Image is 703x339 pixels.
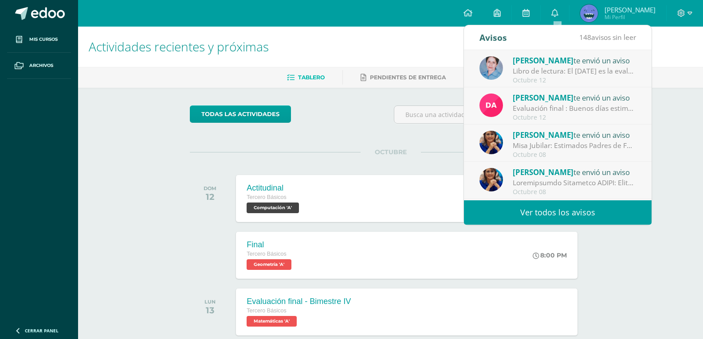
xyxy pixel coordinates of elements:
[479,56,503,80] img: 044c0162fa7e0f0b4b3ccbd14fd12260.png
[361,70,446,85] a: Pendientes de entrega
[533,251,567,259] div: 8:00 PM
[513,178,636,188] div: Indicaciones Excursión IRTRA: Guatemala, 07 de octubre de 2025 Estimados Padres de Familia: De an...
[513,130,573,140] span: [PERSON_NAME]
[513,188,636,196] div: Octubre 08
[479,25,507,50] div: Avisos
[513,66,636,76] div: Libro de lectura: El 13/10/25 es la evaluación final de lectura, no se les olvide llevar su libro...
[513,167,573,177] span: [PERSON_NAME]
[580,4,598,22] img: f29068a96d38c0014f51558e264e4ec7.png
[204,191,216,202] div: 12
[605,5,656,14] span: [PERSON_NAME]
[394,106,591,123] input: Busca una actividad próxima aquí...
[190,105,291,123] a: todas las Actividades
[7,27,71,53] a: Mis cursos
[513,77,636,84] div: Octubre 12
[247,297,351,306] div: Evaluación final - Bimestre IV
[479,131,503,154] img: 5d6f35d558c486632aab3bda9a330e6b.png
[513,103,636,113] div: Evaluación final : Buenos días estimados estudiantes, un gusto en saludarlos. Les recuerdo que lo...
[204,185,216,191] div: DOM
[479,168,503,191] img: 5d6f35d558c486632aab3bda9a330e6b.png
[287,70,325,85] a: Tablero
[361,148,421,156] span: OCTUBRE
[247,308,287,314] span: Tercero Básicos
[247,259,291,270] span: Geometría 'A'
[247,183,301,193] div: Actitudinal
[29,62,53,69] span: Archivos
[605,13,656,21] span: Mi Perfil
[513,140,636,151] div: Misa Jubilar: Estimados Padres de Familia de Cuarto Primaria hasta Quinto Bachillerato: Bendicion...
[513,55,636,66] div: te envió un aviso
[247,194,287,200] span: Tercero Básicos
[370,74,446,81] span: Pendientes de entrega
[513,55,573,66] span: [PERSON_NAME]
[513,93,573,103] span: [PERSON_NAME]
[7,53,71,79] a: Archivos
[579,32,636,42] span: avisos sin leer
[204,299,216,305] div: LUN
[513,166,636,178] div: te envió un aviso
[513,151,636,159] div: Octubre 08
[29,36,58,43] span: Mis cursos
[298,74,325,81] span: Tablero
[479,94,503,117] img: 7fc3c4835503b9285f8a1afc2c295d5e.png
[25,327,59,334] span: Cerrar panel
[513,92,636,103] div: te envió un aviso
[247,203,299,213] span: Computación 'A'
[247,251,287,257] span: Tercero Básicos
[513,129,636,140] div: te envió un aviso
[579,32,591,42] span: 148
[464,200,652,225] a: Ver todos los avisos
[513,114,636,121] div: Octubre 12
[247,316,297,327] span: Matemáticas 'A'
[247,240,294,249] div: Final
[204,305,216,316] div: 13
[89,38,269,55] span: Actividades recientes y próximas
